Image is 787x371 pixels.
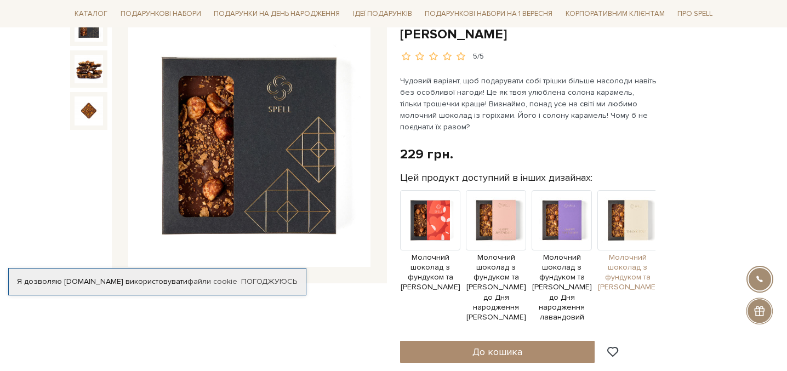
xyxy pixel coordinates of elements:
img: Продукт [400,190,460,250]
a: Ідеї подарунків [349,5,417,22]
img: Продукт [466,190,526,250]
span: Молочний шоколад з фундуком та [PERSON_NAME] [400,253,460,293]
img: Молочний шоколад з фундуком та солоною карамеллю [75,96,103,125]
a: Погоджуюсь [241,277,297,287]
a: Молочний шоколад з фундуком та [PERSON_NAME] [400,215,460,292]
label: Цей продукт доступний в інших дизайнах: [400,172,592,184]
span: Молочний шоколад з фундуком та [PERSON_NAME] до Дня народження лавандовий [532,253,592,322]
span: Молочний шоколад з фундуком та [PERSON_NAME] [597,253,658,293]
a: Молочний шоколад з фундуком та [PERSON_NAME] до Дня народження лавандовий [532,215,592,322]
img: Продукт [532,190,592,250]
a: Подарункові набори [116,5,206,22]
a: Подарункові набори на 1 Вересня [420,4,557,23]
a: Молочний шоколад з фундуком та [PERSON_NAME] [597,215,658,292]
a: Корпоративним клієнтам [561,4,669,23]
a: Молочний шоколад з фундуком та [PERSON_NAME] до Дня народження [PERSON_NAME] [466,215,526,322]
div: Я дозволяю [DOMAIN_NAME] використовувати [9,277,306,287]
a: файли cookie [187,277,237,286]
div: 229 грн. [400,146,453,163]
span: Молочний шоколад з фундуком та [PERSON_NAME] до Дня народження [PERSON_NAME] [466,253,526,322]
a: Подарунки на День народження [209,5,344,22]
img: Продукт [597,190,658,250]
img: Молочний шоколад з фундуком та солоною карамеллю [75,55,103,83]
span: До кошика [472,346,522,358]
a: Про Spell [673,5,717,22]
img: Молочний шоколад з фундуком та солоною карамеллю [128,25,370,267]
div: 5/5 [473,52,484,62]
button: До кошика [400,341,595,363]
a: Каталог [70,5,112,22]
p: Чудовий варіант, щоб подарувати собі трішки більше насолоди навіть без особливої нагоди! Це як тв... [400,75,657,133]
